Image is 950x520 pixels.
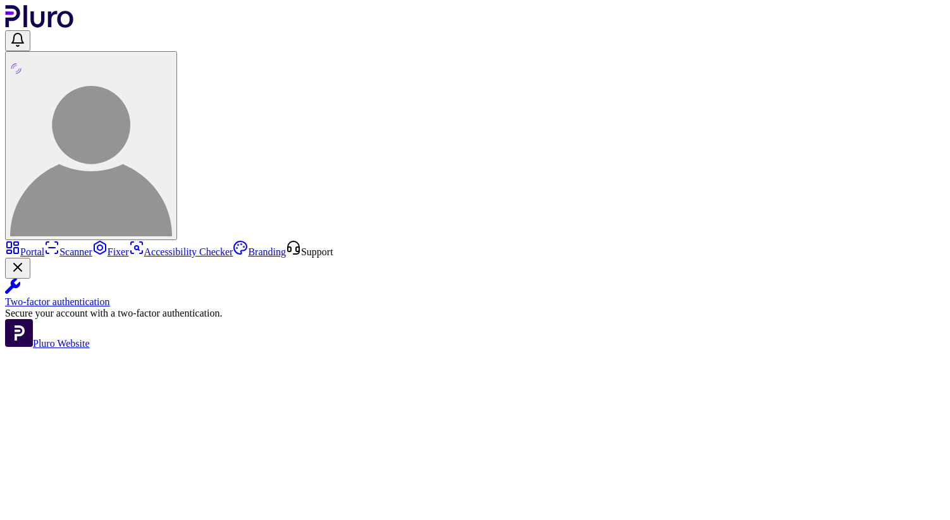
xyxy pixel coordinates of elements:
img: gila c [10,75,172,236]
a: Scanner [44,246,92,257]
a: Fixer [92,246,129,257]
a: Accessibility Checker [129,246,233,257]
div: Two-factor authentication [5,296,945,308]
a: Logo [5,19,74,30]
button: gila c [5,51,177,240]
button: Close Two-factor authentication notification [5,258,30,279]
a: Two-factor authentication [5,279,945,308]
a: Open Support screen [286,246,333,257]
a: Branding [233,246,286,257]
div: Secure your account with a two-factor authentication. [5,308,945,319]
button: Open notifications, you have undefined new notifications [5,30,30,51]
aside: Sidebar menu [5,240,945,349]
a: Open Pluro Website [5,338,90,349]
a: Portal [5,246,44,257]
